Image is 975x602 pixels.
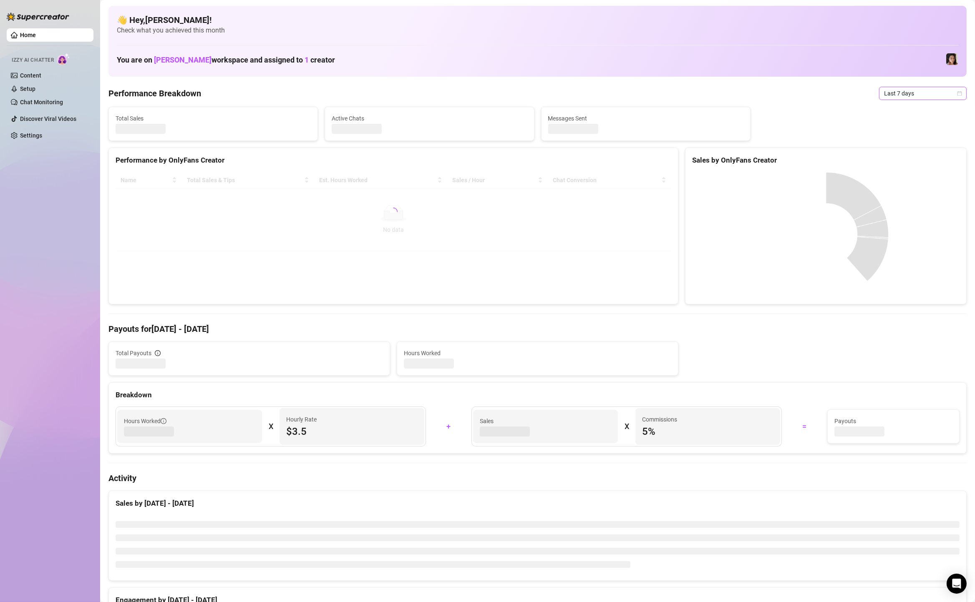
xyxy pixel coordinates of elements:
[108,323,967,335] h4: Payouts for [DATE] - [DATE]
[625,420,629,433] div: X
[117,26,958,35] span: Check what you achieved this month
[305,55,309,64] span: 1
[548,114,743,123] span: Messages Sent
[20,115,76,122] a: Discover Viral Videos
[20,32,36,38] a: Home
[108,472,967,484] h4: Activity
[286,415,317,424] article: Hourly Rate
[642,425,773,438] span: 5 %
[154,55,212,64] span: [PERSON_NAME]
[20,99,63,105] a: Chat Monitoring
[116,155,671,166] div: Performance by OnlyFans Creator
[20,132,42,139] a: Settings
[12,56,54,64] span: Izzy AI Chatter
[116,349,151,358] span: Total Payouts
[155,350,161,356] span: info-circle
[108,88,201,99] h4: Performance Breakdown
[57,53,70,65] img: AI Chatter
[20,72,41,79] a: Content
[642,415,677,424] article: Commissions
[404,349,671,358] span: Hours Worked
[957,91,962,96] span: calendar
[480,416,611,426] span: Sales
[692,155,960,166] div: Sales by OnlyFans Creator
[884,87,962,100] span: Last 7 days
[947,574,967,594] div: Open Intercom Messenger
[116,498,960,509] div: Sales by [DATE] - [DATE]
[124,416,166,426] span: Hours Worked
[116,389,960,401] div: Breakdown
[332,114,527,123] span: Active Chats
[946,53,958,65] img: Luna
[389,208,398,216] span: loading
[787,420,822,433] div: =
[117,55,335,65] h1: You are on workspace and assigned to creator
[20,85,35,92] a: Setup
[161,418,166,424] span: info-circle
[116,114,311,123] span: Total Sales
[286,425,418,438] span: $3.5
[431,420,466,433] div: +
[7,13,69,21] img: logo-BBDzfeDw.svg
[834,416,952,426] span: Payouts
[117,14,958,26] h4: 👋 Hey, [PERSON_NAME] !
[269,420,273,433] div: X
